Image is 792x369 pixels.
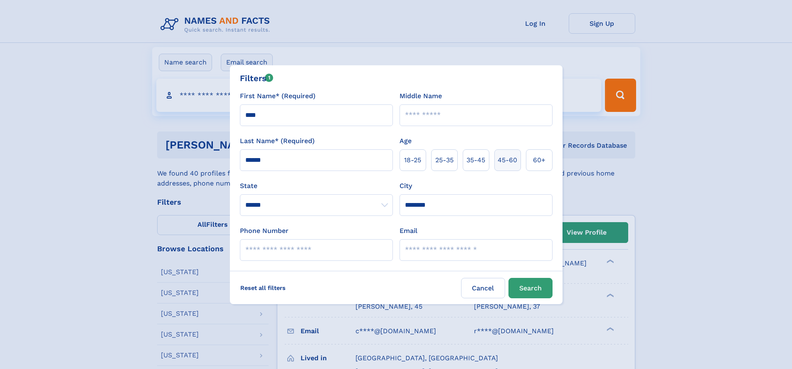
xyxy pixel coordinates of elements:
span: 18‑25 [404,155,421,165]
label: Last Name* (Required) [240,136,315,146]
button: Search [508,278,553,298]
span: 25‑35 [435,155,454,165]
label: Phone Number [240,226,289,236]
span: 60+ [533,155,545,165]
label: State [240,181,393,191]
label: City [400,181,412,191]
div: Filters [240,72,274,84]
label: Email [400,226,417,236]
label: Cancel [461,278,505,298]
label: Middle Name [400,91,442,101]
span: 35‑45 [466,155,485,165]
label: Age [400,136,412,146]
span: 45‑60 [498,155,517,165]
label: First Name* (Required) [240,91,316,101]
label: Reset all filters [235,278,291,298]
